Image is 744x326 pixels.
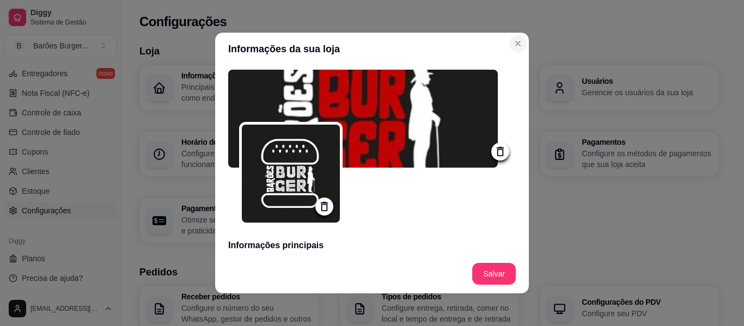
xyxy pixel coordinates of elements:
img: logo da loja [228,70,498,168]
button: Salvar [472,263,516,285]
h3: Informações principais [228,239,516,252]
img: logo da loja [242,125,340,223]
header: Informações da sua loja [215,33,529,65]
button: Close [509,35,527,52]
